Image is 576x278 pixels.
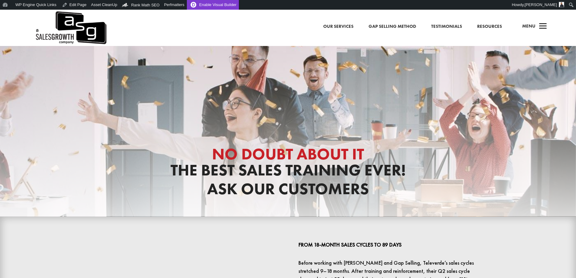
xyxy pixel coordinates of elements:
[369,23,416,31] a: Gap Selling Method
[35,10,106,46] a: A Sales Growth Company Logo
[537,21,549,33] span: a
[323,23,353,31] a: Our Services
[16,16,67,21] div: Domain: [DOMAIN_NAME]
[477,23,502,31] a: Resources
[16,38,21,43] img: tab_domain_overview_orange.svg
[10,16,15,21] img: website_grey.svg
[110,181,466,200] h1: Ask Our Customers
[17,10,30,15] div: v 4.0.25
[23,39,54,43] div: Domain Overview
[110,146,466,181] h1: The Best Sales Training Ever!
[60,38,65,43] img: tab_keywords_by_traffic_grey.svg
[212,144,364,164] span: No Doubt About It
[522,23,535,29] span: Menu
[35,10,106,46] img: ASG Co. Logo
[131,3,160,7] span: Rank Math SEO
[10,10,15,15] img: logo_orange.svg
[431,23,462,31] a: Testimonials
[525,2,557,7] span: [PERSON_NAME]
[67,39,102,43] div: Keywords by Traffic
[298,241,477,248] p: From 18-Month Sales Cycles to 89 Days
